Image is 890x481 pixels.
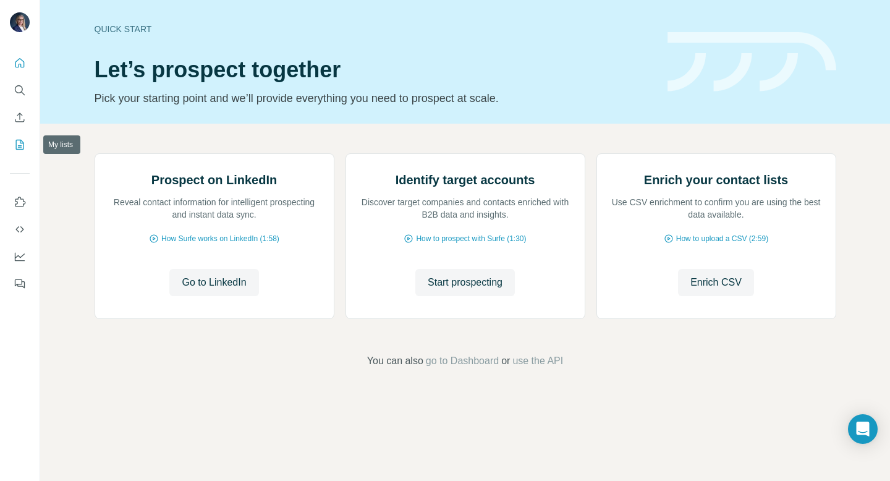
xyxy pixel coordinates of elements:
button: Go to LinkedIn [169,269,258,296]
span: You can also [367,354,423,368]
p: Pick your starting point and we’ll provide everything you need to prospect at scale. [95,90,653,107]
img: banner [667,32,836,92]
div: Open Intercom Messenger [848,414,878,444]
span: Enrich CSV [690,275,742,290]
span: Go to LinkedIn [182,275,246,290]
button: Use Surfe on LinkedIn [10,191,30,213]
button: Enrich CSV [678,269,754,296]
span: How to prospect with Surfe (1:30) [416,233,526,244]
h2: Identify target accounts [396,171,535,189]
button: Start prospecting [415,269,515,296]
button: Quick start [10,52,30,74]
span: or [501,354,510,368]
img: Avatar [10,12,30,32]
span: How to upload a CSV (2:59) [676,233,768,244]
span: How Surfe works on LinkedIn (1:58) [161,233,279,244]
p: Discover target companies and contacts enriched with B2B data and insights. [358,196,572,221]
p: Reveal contact information for intelligent prospecting and instant data sync. [108,196,321,221]
p: Use CSV enrichment to confirm you are using the best data available. [609,196,823,221]
button: Dashboard [10,245,30,268]
button: My lists [10,134,30,156]
button: Use Surfe API [10,218,30,240]
h2: Prospect on LinkedIn [151,171,277,189]
h2: Enrich your contact lists [644,171,788,189]
span: Start prospecting [428,275,502,290]
button: go to Dashboard [426,354,499,368]
div: Quick start [95,23,653,35]
h1: Let’s prospect together [95,57,653,82]
button: Enrich CSV [10,106,30,129]
button: Feedback [10,273,30,295]
button: use the API [512,354,563,368]
button: Search [10,79,30,101]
